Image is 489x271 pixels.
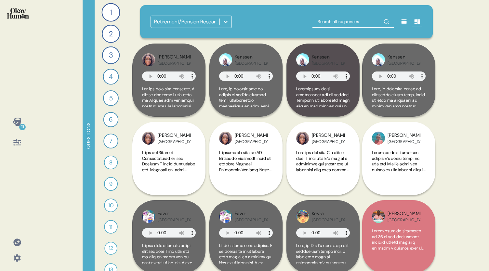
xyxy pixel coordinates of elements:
div: 11 [104,220,118,234]
img: profilepic_24442464845407706.jpg [142,132,155,145]
div: 9 [104,177,118,191]
div: 4 [103,69,119,85]
div: [GEOGRAPHIC_DATA] [158,217,191,223]
div: Kenssen [388,54,420,61]
div: [PERSON_NAME] [235,132,268,139]
div: Favor [235,210,268,217]
div: 8 [104,156,118,169]
div: [GEOGRAPHIC_DATA] [388,61,420,66]
div: [PERSON_NAME] [388,132,420,139]
div: 5 [103,90,119,106]
div: [GEOGRAPHIC_DATA] [312,139,345,144]
img: profilepic_24113819118320365.jpg [372,210,385,223]
div: [PERSON_NAME] [388,210,420,217]
div: [GEOGRAPHIC_DATA] [388,139,420,144]
div: [GEOGRAPHIC_DATA] [312,217,345,223]
img: profilepic_24908849488722739.jpg [142,210,155,223]
div: 1 [101,3,120,21]
div: [GEOGRAPHIC_DATA] [235,61,268,66]
img: profilepic_24442464845407706.jpg [142,53,155,66]
div: [GEOGRAPHIC_DATA] [388,217,420,223]
img: profilepic_24908849488722739.jpg [219,210,232,223]
img: profilepic_24294967046796690.jpg [372,132,385,145]
div: [GEOGRAPHIC_DATA] [235,139,268,144]
img: profilepic_24442464845407706.jpg [296,132,309,145]
div: [GEOGRAPHIC_DATA] [158,61,191,66]
div: [GEOGRAPHIC_DATA] [235,217,268,223]
div: 2 [102,25,120,43]
img: profilepic_24442464845407706.jpg [219,132,232,145]
div: Retirement/Pension Research ([DATE]) [154,18,220,26]
div: [PERSON_NAME] [158,132,191,139]
img: profilepic_31052252047755520.jpg [296,53,309,66]
div: 7 [103,134,118,148]
div: Favor [158,210,191,217]
div: Kenssen [312,54,345,61]
div: 12 [104,242,117,255]
img: profilepic_24089594277392690.jpg [296,210,309,223]
div: Kenssen [235,54,268,61]
img: okayhuman.3b1b6348.png [7,8,29,19]
div: [PERSON_NAME] [158,54,191,61]
div: 11 [19,124,26,130]
img: profilepic_31052252047755520.jpg [219,53,232,66]
input: Search all responses [312,16,394,28]
div: 6 [103,112,119,127]
div: [GEOGRAPHIC_DATA] [158,139,191,144]
div: Keyra [312,210,345,217]
div: [PERSON_NAME] [312,132,345,139]
img: profilepic_31052252047755520.jpg [372,53,385,66]
div: [GEOGRAPHIC_DATA] [312,61,345,66]
div: 3 [102,46,120,64]
div: 10 [104,199,118,212]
